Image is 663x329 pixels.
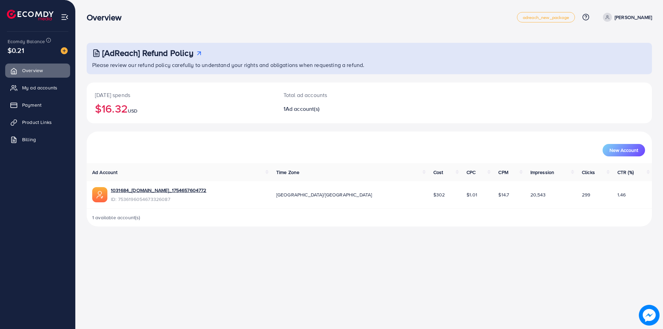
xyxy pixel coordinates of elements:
h2: $16.32 [95,102,267,115]
a: Payment [5,98,70,112]
img: image [61,47,68,54]
span: CPC [467,169,475,176]
span: 20,543 [530,191,546,198]
span: [GEOGRAPHIC_DATA]/[GEOGRAPHIC_DATA] [276,191,372,198]
a: 1031684_[DOMAIN_NAME]_1754657604772 [111,187,206,194]
span: My ad accounts [22,84,57,91]
button: New Account [603,144,645,156]
p: Please review our refund policy carefully to understand your rights and obligations when requesti... [92,61,648,69]
span: Cost [433,169,443,176]
span: adreach_new_package [523,15,569,20]
p: Total ad accounts [284,91,408,99]
h3: [AdReach] Refund Policy [102,48,193,58]
span: Product Links [22,119,52,126]
span: $1.01 [467,191,477,198]
span: 1.46 [617,191,626,198]
span: Payment [22,101,41,108]
img: logo [7,10,54,20]
a: My ad accounts [5,81,70,95]
span: $14.7 [498,191,509,198]
a: [PERSON_NAME] [600,13,652,22]
span: New Account [609,148,638,153]
span: 299 [582,191,590,198]
span: Time Zone [276,169,299,176]
span: Ad Account [92,169,118,176]
h3: Overview [87,12,127,22]
span: USD [128,107,137,114]
a: Overview [5,64,70,77]
img: ic-ads-acc.e4c84228.svg [92,187,107,202]
a: adreach_new_package [517,12,575,22]
span: Billing [22,136,36,143]
span: Impression [530,169,555,176]
span: $302 [433,191,445,198]
span: ID: 7536196054673326087 [111,196,206,203]
p: [DATE] spends [95,91,267,99]
a: Product Links [5,115,70,129]
span: $0.21 [8,45,24,55]
p: [PERSON_NAME] [615,13,652,21]
a: Billing [5,133,70,146]
span: CTR (%) [617,169,634,176]
span: CPM [498,169,508,176]
h2: 1 [284,106,408,112]
span: 1 available account(s) [92,214,141,221]
img: image [639,305,660,326]
span: Clicks [582,169,595,176]
span: Ad account(s) [286,105,319,113]
span: Ecomdy Balance [8,38,45,45]
span: Overview [22,67,43,74]
img: menu [61,13,69,21]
